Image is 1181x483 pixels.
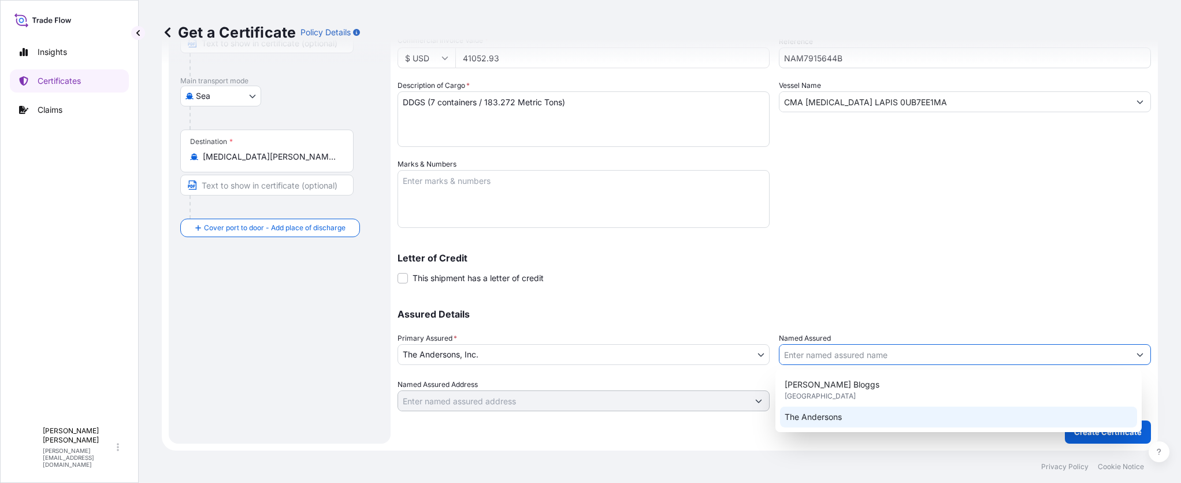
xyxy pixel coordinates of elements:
[180,86,261,106] button: Select transport
[785,379,879,390] span: [PERSON_NAME] Bloggs
[1098,462,1144,471] p: Cookie Notice
[1074,426,1142,438] p: Create Certificate
[180,175,354,196] input: Text to appear on certificate
[413,272,544,284] span: This shipment has a letter of credit
[748,390,769,411] button: Show suggestions
[398,253,1151,263] p: Letter of Credit
[38,75,81,87] p: Certificates
[398,80,470,91] label: Description of Cargo
[43,447,114,468] p: [PERSON_NAME][EMAIL_ADDRESS][DOMAIN_NAME]
[398,390,748,411] input: Named Assured Address
[398,379,478,390] label: Named Assured Address
[398,158,456,170] label: Marks & Numbers
[398,333,457,344] span: Primary Assured
[779,80,821,91] label: Vessel Name
[1041,462,1089,471] p: Privacy Policy
[779,344,1130,365] input: Assured Name
[398,309,1151,319] p: Assured Details
[38,104,62,116] p: Claims
[38,46,67,58] p: Insights
[780,374,1138,427] div: Suggestions
[203,151,339,163] input: Destination
[1130,91,1150,112] button: Show suggestions
[785,390,856,402] span: [GEOGRAPHIC_DATA]
[403,349,478,360] span: The Andersons, Inc.
[190,137,233,146] div: Destination
[779,333,831,344] label: Named Assured
[43,426,114,445] p: [PERSON_NAME] [PERSON_NAME]
[196,90,210,102] span: Sea
[785,411,842,423] span: The Andersons
[300,27,351,38] p: Policy Details
[162,23,296,42] p: Get a Certificate
[779,91,1130,112] input: Type to search vessel name or IMO
[23,441,30,453] span: T
[180,76,379,86] p: Main transport mode
[204,222,346,234] span: Cover port to door - Add place of discharge
[1130,344,1150,365] button: Show suggestions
